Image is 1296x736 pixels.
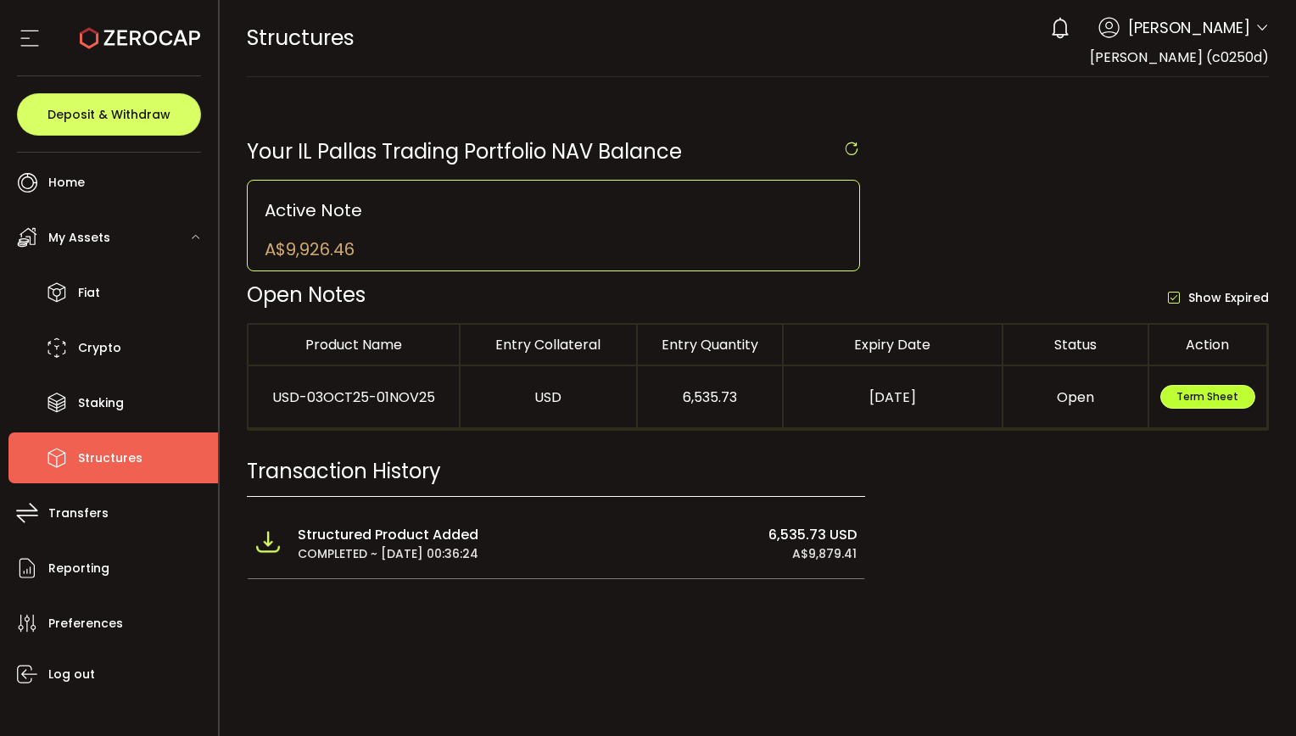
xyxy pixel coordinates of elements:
[48,226,110,250] span: My Assets
[1211,655,1296,736] iframe: Chat Widget
[47,109,170,120] span: Deposit & Withdraw
[1176,389,1238,404] span: Term Sheet
[461,335,636,354] div: Entry Collateral
[1128,16,1250,39] span: [PERSON_NAME]
[638,388,782,407] div: 6,535.73
[48,662,95,687] span: Log out
[247,280,758,309] div: Open Notes
[255,529,281,555] img: wO9AutQrY3kVAAAAABJRU5ErkJggg==
[784,335,1002,354] div: Expiry Date
[638,335,782,354] div: Entry Quantity
[48,611,123,636] span: Preferences
[48,170,85,195] span: Home
[784,388,1002,407] div: [DATE]
[247,137,682,165] span: Your IL Pallas Trading Portfolio NAV Balance
[1160,385,1255,409] button: Term Sheet
[48,501,109,526] span: Transfers
[1149,335,1266,354] div: Action
[48,556,109,581] span: Reporting
[1180,290,1269,306] span: Show Expired
[249,335,459,354] div: Product Name
[17,93,201,136] button: Deposit & Withdraw
[265,237,355,262] div: A$9,926.46
[265,198,842,223] div: Active Note
[78,446,142,471] span: Structures
[1003,335,1148,354] div: Status
[78,281,100,305] span: Fiat
[78,336,121,360] span: Crypto
[298,525,569,544] div: Structured Product Added
[78,391,124,415] span: Staking
[247,23,355,53] span: Structures
[461,388,636,407] div: USD
[1003,388,1148,407] div: Open
[249,388,459,407] div: USD-03OCT25-01NOV25
[586,544,857,564] div: A$9,879.41
[247,456,865,497] div: Transaction History
[1090,47,1269,67] span: [PERSON_NAME] (c0250d)
[298,544,569,564] div: COMPLETED ~ [DATE] 00:36:24
[586,525,857,544] div: 6,535.73 USD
